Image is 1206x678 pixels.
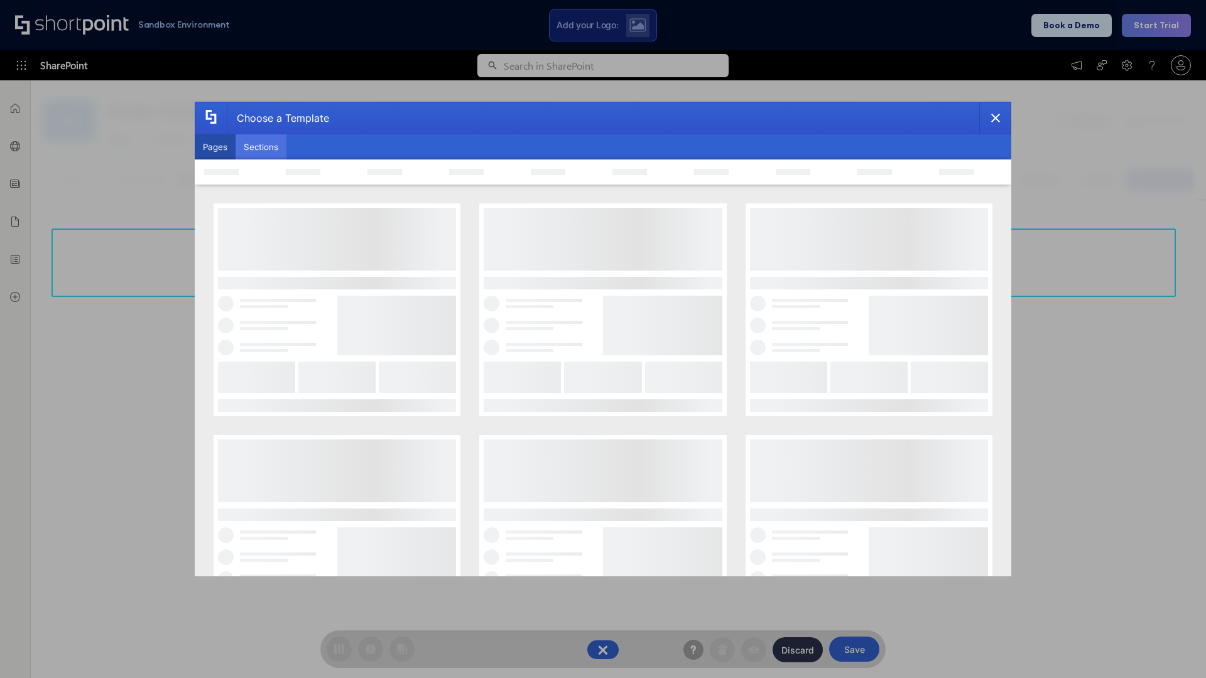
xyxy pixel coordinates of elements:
div: template selector [195,102,1011,576]
button: Sections [236,134,286,159]
iframe: Chat Widget [1143,618,1206,678]
button: Pages [195,134,236,159]
div: Choose a Template [227,102,329,134]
